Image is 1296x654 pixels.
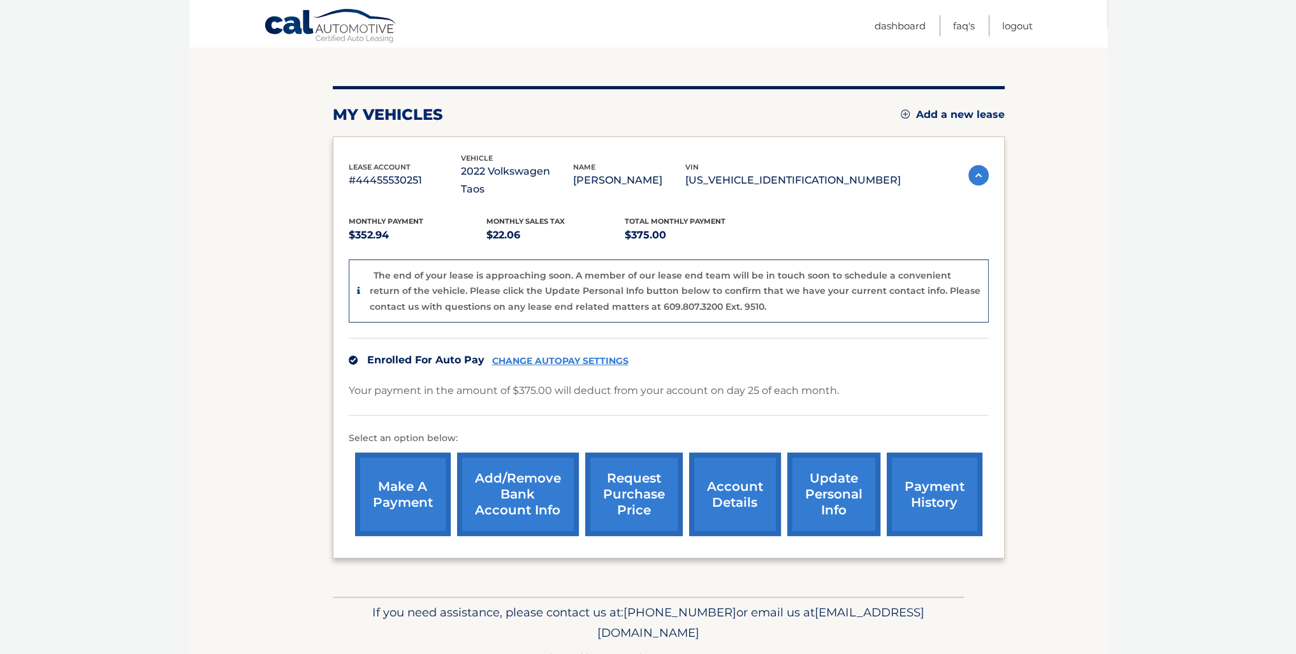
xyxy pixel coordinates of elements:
[486,217,565,226] span: Monthly sales Tax
[492,356,629,367] a: CHANGE AUTOPAY SETTINGS
[689,453,781,536] a: account details
[787,453,880,536] a: update personal info
[349,356,358,365] img: check.svg
[685,171,901,189] p: [US_VEHICLE_IDENTIFICATION_NUMBER]
[457,453,579,536] a: Add/Remove bank account info
[685,163,699,171] span: vin
[625,217,725,226] span: Total Monthly Payment
[1002,15,1033,36] a: Logout
[367,354,484,366] span: Enrolled For Auto Pay
[573,163,595,171] span: name
[585,453,683,536] a: request purchase price
[486,226,625,244] p: $22.06
[264,8,398,45] a: Cal Automotive
[355,453,451,536] a: make a payment
[901,108,1005,121] a: Add a new lease
[461,154,493,163] span: vehicle
[573,171,685,189] p: [PERSON_NAME]
[349,217,423,226] span: Monthly Payment
[349,382,839,400] p: Your payment in the amount of $375.00 will deduct from your account on day 25 of each month.
[349,226,487,244] p: $352.94
[461,163,573,198] p: 2022 Volkswagen Taos
[887,453,982,536] a: payment history
[953,15,975,36] a: FAQ's
[625,226,763,244] p: $375.00
[341,602,956,643] p: If you need assistance, please contact us at: or email us at
[333,105,443,124] h2: my vehicles
[968,165,989,185] img: accordion-active.svg
[875,15,926,36] a: Dashboard
[623,605,736,620] span: [PHONE_NUMBER]
[597,605,924,640] span: [EMAIL_ADDRESS][DOMAIN_NAME]
[349,163,411,171] span: lease account
[370,270,980,312] p: The end of your lease is approaching soon. A member of our lease end team will be in touch soon t...
[901,110,910,119] img: add.svg
[349,171,461,189] p: #44455530251
[349,431,989,446] p: Select an option below:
